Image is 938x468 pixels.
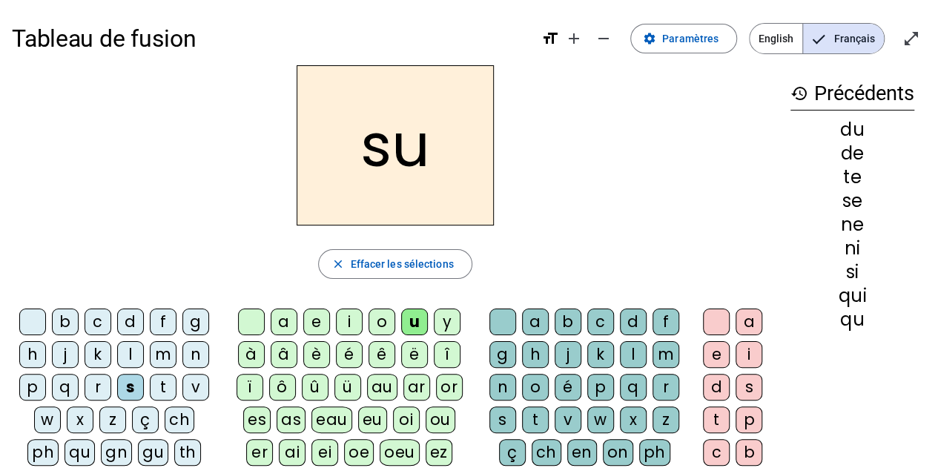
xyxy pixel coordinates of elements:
div: de [790,145,914,162]
div: é [336,341,363,368]
div: x [67,406,93,433]
div: b [52,309,79,335]
div: g [489,341,516,368]
div: n [182,341,209,368]
div: j [52,341,79,368]
div: ô [269,374,296,401]
div: gn [101,439,132,466]
div: t [703,406,730,433]
div: m [653,341,679,368]
h3: Précédents [790,77,914,111]
div: z [653,406,679,433]
button: Effacer les sélections [318,249,472,279]
div: ph [639,439,670,466]
div: as [277,406,305,433]
div: k [587,341,614,368]
div: d [117,309,144,335]
div: q [52,374,79,401]
div: v [555,406,581,433]
div: ü [334,374,361,401]
div: c [703,439,730,466]
h2: su [297,65,494,225]
div: è [303,341,330,368]
div: ar [403,374,430,401]
div: n [489,374,516,401]
div: ne [790,216,914,234]
span: Français [803,24,884,53]
div: qui [790,287,914,305]
div: m [150,341,176,368]
mat-icon: close [331,257,344,271]
div: g [182,309,209,335]
div: si [790,263,914,281]
div: ch [532,439,561,466]
div: û [302,374,328,401]
div: h [522,341,549,368]
div: on [603,439,633,466]
div: ê [369,341,395,368]
div: l [620,341,647,368]
div: a [271,309,297,335]
div: e [703,341,730,368]
div: s [489,406,516,433]
button: Augmenter la taille de la police [559,24,589,53]
span: Effacer les sélections [350,255,453,273]
div: s [117,374,144,401]
div: es [243,406,271,433]
div: oi [393,406,420,433]
span: English [750,24,802,53]
mat-icon: add [565,30,583,47]
h1: Tableau de fusion [12,15,529,62]
div: a [736,309,762,335]
div: i [336,309,363,335]
div: se [790,192,914,210]
div: p [736,406,762,433]
div: l [117,341,144,368]
div: j [555,341,581,368]
div: eau [311,406,352,433]
button: Diminuer la taille de la police [589,24,618,53]
div: du [790,121,914,139]
div: i [736,341,762,368]
div: or [436,374,463,401]
div: o [522,374,549,401]
div: â [271,341,297,368]
div: f [653,309,679,335]
div: h [19,341,46,368]
div: r [85,374,111,401]
div: ph [27,439,59,466]
div: eu [358,406,387,433]
div: f [150,309,176,335]
div: r [653,374,679,401]
div: ei [311,439,338,466]
mat-icon: settings [643,32,656,45]
mat-icon: remove [595,30,612,47]
mat-icon: history [790,85,808,102]
div: ez [426,439,452,466]
div: ç [132,406,159,433]
div: k [85,341,111,368]
div: b [555,309,581,335]
div: qu [65,439,95,466]
span: Paramètres [662,30,719,47]
div: é [555,374,581,401]
button: Paramètres [630,24,737,53]
div: ë [401,341,428,368]
div: ai [279,439,305,466]
div: gu [138,439,168,466]
div: à [238,341,265,368]
div: w [34,406,61,433]
div: î [434,341,460,368]
div: t [150,374,176,401]
mat-icon: open_in_full [902,30,920,47]
div: ni [790,240,914,257]
div: d [703,374,730,401]
div: q [620,374,647,401]
button: Entrer en plein écran [896,24,926,53]
div: oeu [380,439,420,466]
div: te [790,168,914,186]
div: ou [426,406,455,433]
div: c [587,309,614,335]
div: p [19,374,46,401]
div: u [401,309,428,335]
